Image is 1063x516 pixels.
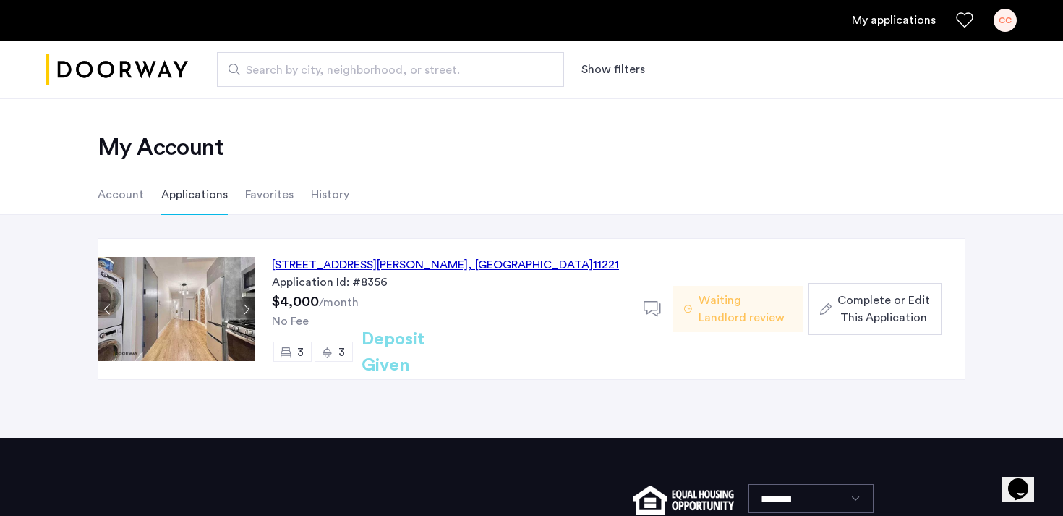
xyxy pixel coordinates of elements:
[246,62,524,79] span: Search by city, neighborhood, or street.
[837,292,930,326] span: Complete or Edit This Application
[956,12,973,29] a: Favorites
[245,174,294,215] li: Favorites
[272,274,626,291] div: Application Id: #8356
[338,347,345,358] span: 3
[468,259,593,271] span: , [GEOGRAPHIC_DATA]
[699,292,791,326] span: Waiting Landlord review
[161,174,228,215] li: Applications
[98,133,965,162] h2: My Account
[217,52,564,87] input: Apartment Search
[236,300,255,318] button: Next apartment
[46,43,188,97] img: logo
[319,297,359,308] sub: /month
[272,295,319,309] span: $4,000
[362,326,477,378] h2: Deposit Given
[808,283,942,335] button: button
[98,257,255,361] img: Apartment photo
[1002,458,1049,502] iframe: chat widget
[852,12,936,29] a: My application
[633,486,734,515] img: equal-housing.png
[98,174,144,215] li: Account
[297,347,304,358] span: 3
[98,300,116,318] button: Previous apartment
[272,316,309,327] span: No Fee
[581,61,645,78] button: Show or hide filters
[46,43,188,97] a: Cazamio logo
[994,9,1017,32] div: CC
[311,174,349,215] li: History
[748,484,874,513] select: Language select
[272,256,619,274] div: [STREET_ADDRESS][PERSON_NAME] 11221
